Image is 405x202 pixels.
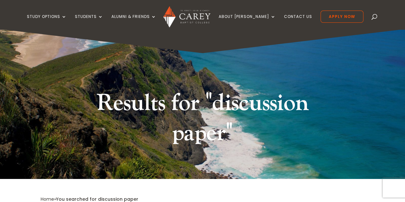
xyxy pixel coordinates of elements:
[219,14,276,29] a: About [PERSON_NAME]
[284,14,312,29] a: Contact Us
[75,14,103,29] a: Students
[111,14,156,29] a: Alumni & Friends
[83,88,323,151] h1: Results for "discussion paper"
[27,14,67,29] a: Study Options
[163,6,210,28] img: Carey Baptist College
[320,11,363,23] a: Apply Now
